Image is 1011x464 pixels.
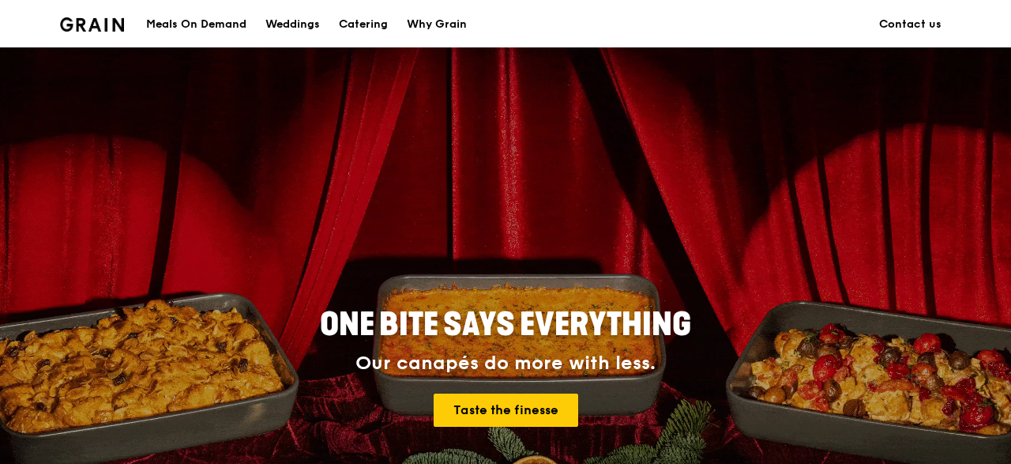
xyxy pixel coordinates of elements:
[397,1,476,48] a: Why Grain
[329,1,397,48] a: Catering
[60,17,124,32] img: Grain
[339,1,388,48] div: Catering
[320,306,691,344] span: ONE BITE SAYS EVERYTHING
[407,1,467,48] div: Why Grain
[146,1,246,48] div: Meals On Demand
[434,394,578,427] a: Taste the finesse
[221,353,790,375] div: Our canapés do more with less.
[265,1,320,48] div: Weddings
[256,1,329,48] a: Weddings
[870,1,951,48] a: Contact us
